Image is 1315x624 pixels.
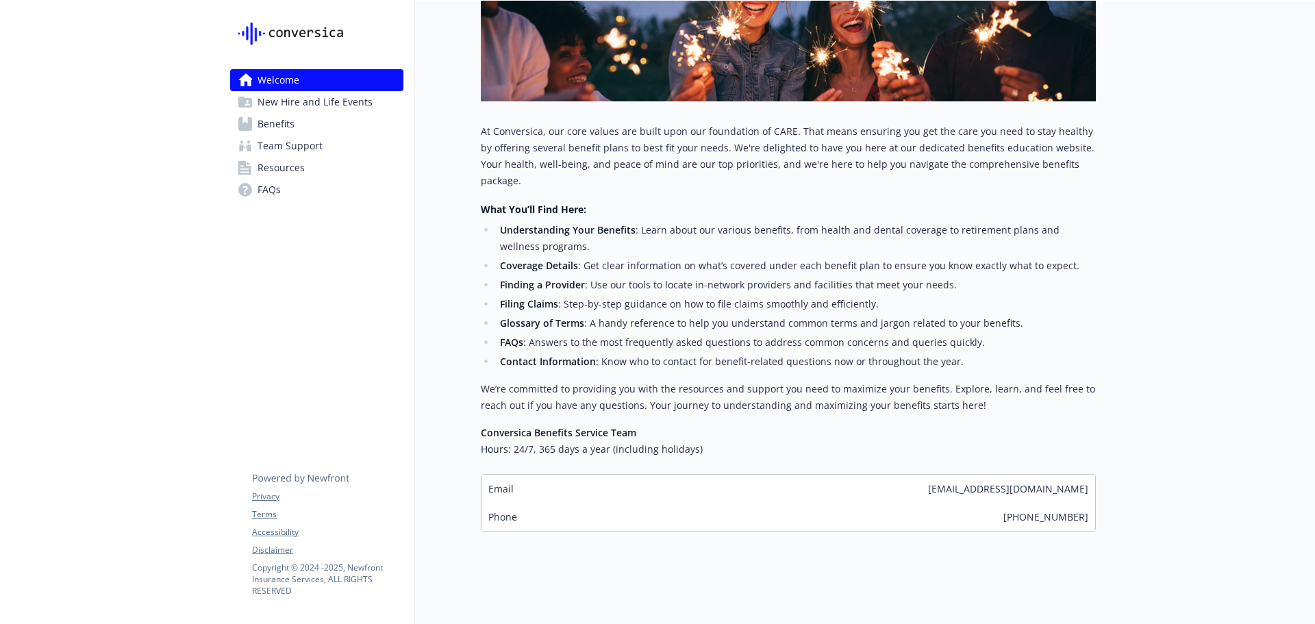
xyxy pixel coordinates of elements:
[496,315,1096,332] li: : A handy reference to help you understand common terms and jargon related to your benefits.
[500,336,523,349] strong: FAQs
[500,355,596,368] strong: Contact Information
[258,157,305,179] span: Resources
[252,562,403,597] p: Copyright © 2024 - 2025 , Newfront Insurance Services, ALL RIGHTS RESERVED
[252,490,403,503] a: Privacy
[500,316,584,329] strong: Glossary of Terms
[481,426,636,439] strong: Conversica Benefits Service Team
[496,334,1096,351] li: : Answers to the most frequently asked questions to address common concerns and queries quickly.
[500,278,585,291] strong: Finding a Provider
[252,526,403,538] a: Accessibility
[928,482,1088,496] span: [EMAIL_ADDRESS][DOMAIN_NAME]
[488,482,514,496] span: Email
[230,113,403,135] a: Benefits
[230,157,403,179] a: Resources
[500,259,578,272] strong: Coverage Details
[258,113,295,135] span: Benefits
[481,381,1096,414] p: We’re committed to providing you with the resources and support you need to maximize your benefit...
[500,223,636,236] strong: Understanding Your Benefits
[1003,510,1088,524] span: [PHONE_NUMBER]
[496,277,1096,293] li: : Use our tools to locate in-network providers and facilities that meet your needs.
[258,135,323,157] span: Team Support
[496,222,1096,255] li: : Learn about our various benefits, from health and dental coverage to retirement plans and welln...
[496,353,1096,370] li: : Know who to contact for benefit-related questions now or throughout the year.
[252,544,403,556] a: Disclaimer
[481,123,1096,189] p: At Conversica, our core values are built upon our foundation of CARE. That means ensuring you get...
[230,69,403,91] a: Welcome
[230,135,403,157] a: Team Support
[500,297,558,310] strong: Filing Claims
[230,91,403,113] a: New Hire and Life Events
[252,508,403,521] a: Terms
[496,258,1096,274] li: : Get clear information on what’s covered under each benefit plan to ensure you know exactly what...
[496,296,1096,312] li: : Step-by-step guidance on how to file claims smoothly and efficiently.
[488,510,517,524] span: Phone
[258,91,373,113] span: New Hire and Life Events
[481,441,1096,458] h6: Hours: 24/7, 365 days a year (including holidays)​
[258,69,299,91] span: Welcome
[481,203,586,216] strong: What You’ll Find Here:
[230,179,403,201] a: FAQs
[258,179,281,201] span: FAQs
